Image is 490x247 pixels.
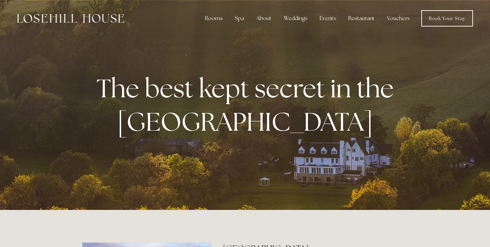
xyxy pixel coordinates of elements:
[199,12,228,25] div: Rooms
[17,14,124,23] img: Losehill House
[97,71,399,138] strong: The best kept secret in the [GEOGRAPHIC_DATA]
[343,12,380,25] div: Restaurant
[278,12,313,25] div: Weddings
[229,12,249,25] div: Spa
[381,12,415,25] a: Vouchers
[421,10,473,27] a: Book Your Stay
[251,12,277,25] div: About
[314,12,341,25] div: Events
